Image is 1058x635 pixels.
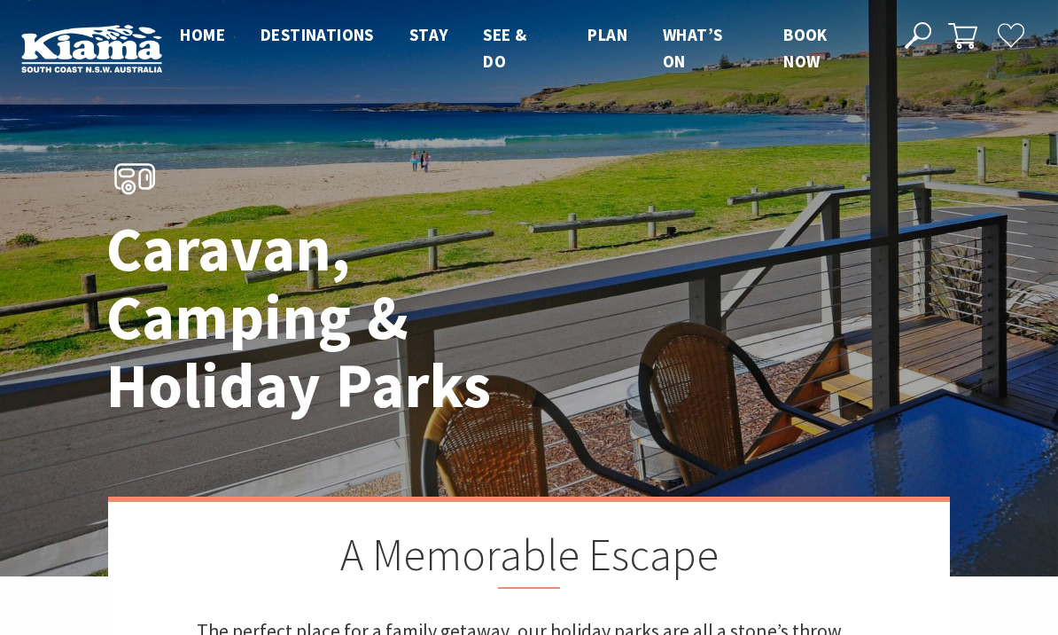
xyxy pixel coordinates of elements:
[21,24,162,73] img: Kiama Logo
[106,215,607,419] h1: Caravan, Camping & Holiday Parks
[162,21,884,75] nav: Main Menu
[261,24,374,45] span: Destinations
[409,24,448,45] span: Stay
[483,24,526,72] span: See & Do
[197,529,861,589] h2: A Memorable Escape
[663,24,722,72] span: What’s On
[180,24,225,45] span: Home
[587,24,627,45] span: Plan
[783,24,828,72] span: Book now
